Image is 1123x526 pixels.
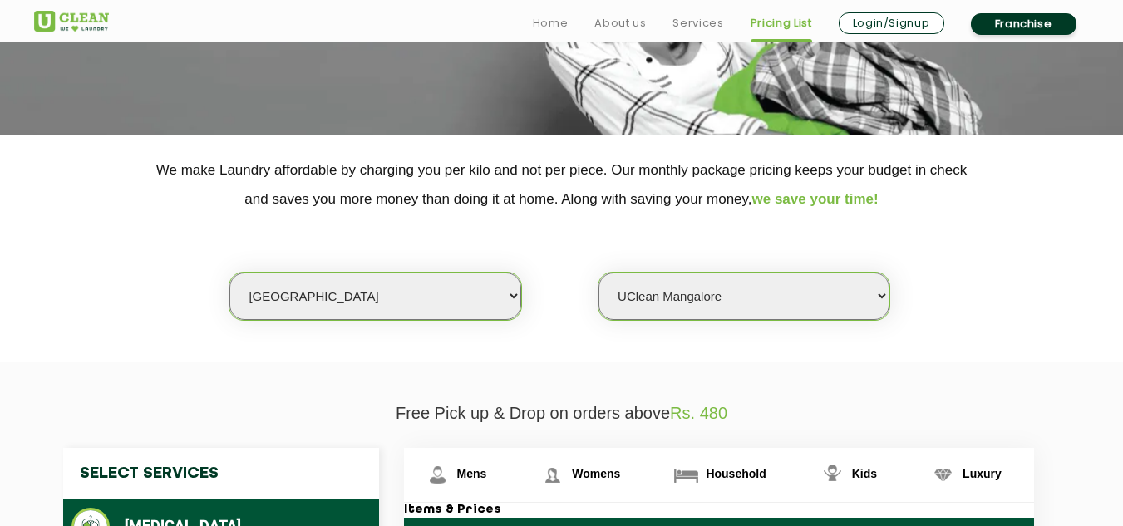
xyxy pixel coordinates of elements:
[533,13,569,33] a: Home
[963,467,1002,480] span: Luxury
[928,460,958,489] img: Luxury
[818,460,847,489] img: Kids
[672,460,701,489] img: Household
[751,13,812,33] a: Pricing List
[457,467,487,480] span: Mens
[34,11,109,32] img: UClean Laundry and Dry Cleaning
[34,404,1090,423] p: Free Pick up & Drop on orders above
[752,191,879,207] span: we save your time!
[672,13,723,33] a: Services
[538,460,567,489] img: Womens
[670,404,727,422] span: Rs. 480
[572,467,620,480] span: Womens
[34,155,1090,214] p: We make Laundry affordable by charging you per kilo and not per piece. Our monthly package pricin...
[971,13,1076,35] a: Franchise
[839,12,944,34] a: Login/Signup
[404,503,1034,518] h3: Items & Prices
[852,467,877,480] span: Kids
[706,467,766,480] span: Household
[423,460,452,489] img: Mens
[63,448,379,499] h4: Select Services
[594,13,646,33] a: About us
